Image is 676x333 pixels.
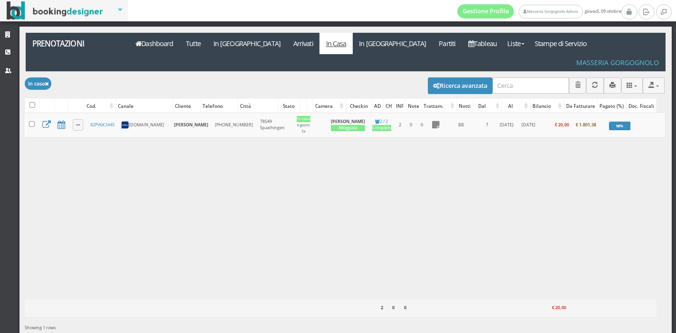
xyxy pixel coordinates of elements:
div: Da Fatturare [564,99,597,113]
div: Bilancio [531,99,564,113]
div: Camera [313,99,346,113]
td: [DATE] [518,113,539,137]
b: 0 [392,304,395,311]
a: Prenotazioni [26,33,124,54]
button: Ricerca avanzata [428,77,493,94]
div: Al [502,99,530,113]
a: In Casa [319,33,353,54]
td: [DOMAIN_NAME] [118,113,171,137]
b: [PERSON_NAME] [331,118,365,124]
div: Alloggiata [331,125,365,131]
a: 82PV6K3445 [90,122,115,128]
a: Tableau [462,33,503,54]
h4: Masseria Gorgognolo [576,58,659,67]
b: 0 [404,304,406,311]
td: 78549 Spaichingen [256,113,293,137]
div: INF [394,99,406,113]
div: CH [383,99,393,113]
span: Showing 1 rows [25,324,56,331]
div: Telefono [201,99,238,113]
a: Liste [503,33,528,54]
div: In casa [297,116,310,122]
td: 0 [406,113,416,137]
div: Cod. [85,99,116,113]
button: In casa [25,77,51,89]
div: Note [406,99,421,113]
a: In [GEOGRAPHIC_DATA] [353,33,433,54]
div: 98% [609,122,630,130]
input: Cerca [493,77,569,93]
a: Tutte [180,33,207,54]
b: € 1.801,38 [576,122,596,128]
div: Trattam. [422,99,456,113]
a: Partiti [433,33,462,54]
div: Dal [473,99,502,113]
a: Gestione Profilo [457,4,514,19]
img: BookingDesigner.com [7,1,103,20]
div: Notti [457,99,473,113]
a: Arrivati [287,33,319,54]
div: Stato [278,99,300,113]
div: € 20,00 [534,302,568,314]
div: AD [372,99,383,113]
button: Aggiorna [586,77,604,93]
span: giovedì, 09 ottobre [457,4,621,19]
div: Doc. Fiscali [627,99,656,113]
a: In [GEOGRAPHIC_DATA] [207,33,287,54]
b: [PERSON_NAME] [174,122,208,128]
td: 7 [479,113,495,137]
a: Dashboard [129,33,180,54]
b: € 20,00 [555,122,569,128]
td: 2 [395,113,406,137]
td: 0 [416,113,428,137]
b: 2 [381,304,383,311]
div: Completo [372,125,391,131]
div: Città [238,99,277,113]
img: 7STAjs-WNfZHmYllyLag4gdhmHm8JrbmzVrznejwAeLEbpu0yDt-GlJaDipzXAZBN18=w300 [121,121,129,129]
a: Stampe di Servizio [529,33,593,54]
small: 6 giorni fa [297,123,310,133]
td: [PHONE_NUMBER] [212,113,256,137]
td: BB [444,113,479,137]
button: Export [643,77,665,93]
div: Checkin [346,99,372,113]
div: Pagato (%) [598,99,626,113]
td: [DATE] [495,113,518,137]
a: 2 / 2Completo [372,118,391,131]
div: Canale [116,99,173,113]
div: Cliente [173,99,200,113]
a: Masseria Gorgognolo Admin [519,5,582,19]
